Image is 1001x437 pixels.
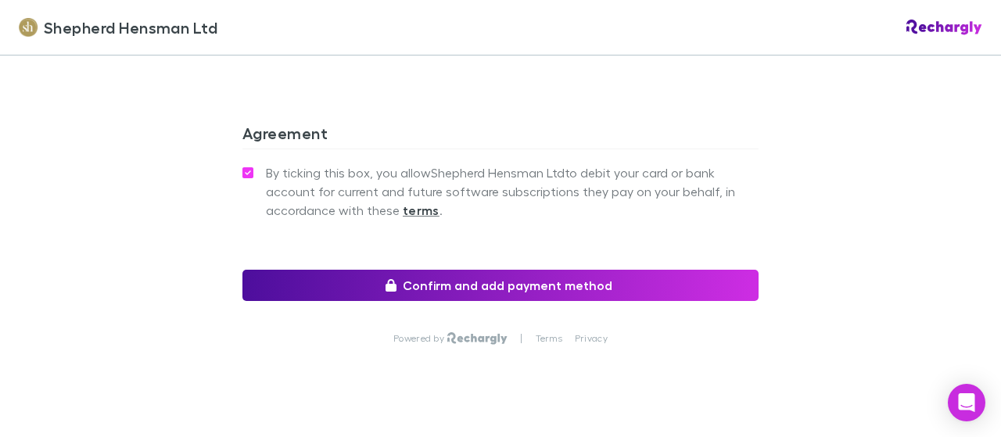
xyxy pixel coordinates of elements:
[906,20,982,35] img: Rechargly Logo
[403,202,440,218] strong: terms
[575,332,608,345] a: Privacy
[520,332,522,345] p: |
[242,124,759,149] h3: Agreement
[242,270,759,301] button: Confirm and add payment method
[19,18,38,37] img: Shepherd Hensman Ltd's Logo
[948,384,985,421] div: Open Intercom Messenger
[266,163,759,220] span: By ticking this box, you allow Shepherd Hensman Ltd to debit your card or bank account for curren...
[447,332,508,345] img: Rechargly Logo
[536,332,562,345] a: Terms
[393,332,447,345] p: Powered by
[44,16,217,39] span: Shepherd Hensman Ltd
